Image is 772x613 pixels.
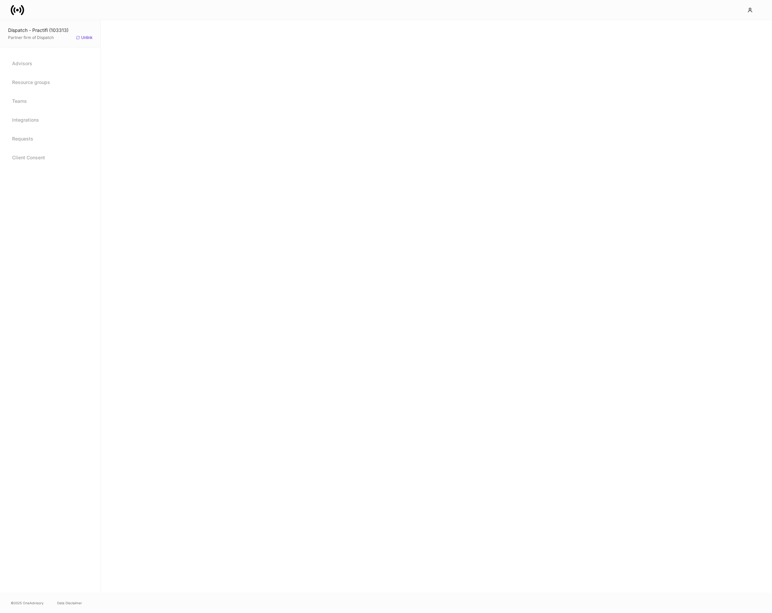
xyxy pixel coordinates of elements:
a: Requests [8,131,92,147]
div: Dispatch - Practifi (103313) [8,27,92,34]
a: Teams [8,93,92,109]
a: Client Consent [8,150,92,166]
a: Advisors [8,55,92,72]
a: Resource groups [8,74,92,90]
button: Unlink [76,35,92,40]
a: Integrations [8,112,92,128]
span: Partner firm of [8,35,54,40]
span: © 2025 OneAdvisory [11,600,44,606]
a: Dispatch [37,35,54,40]
a: Data Disclaimer [57,600,82,606]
